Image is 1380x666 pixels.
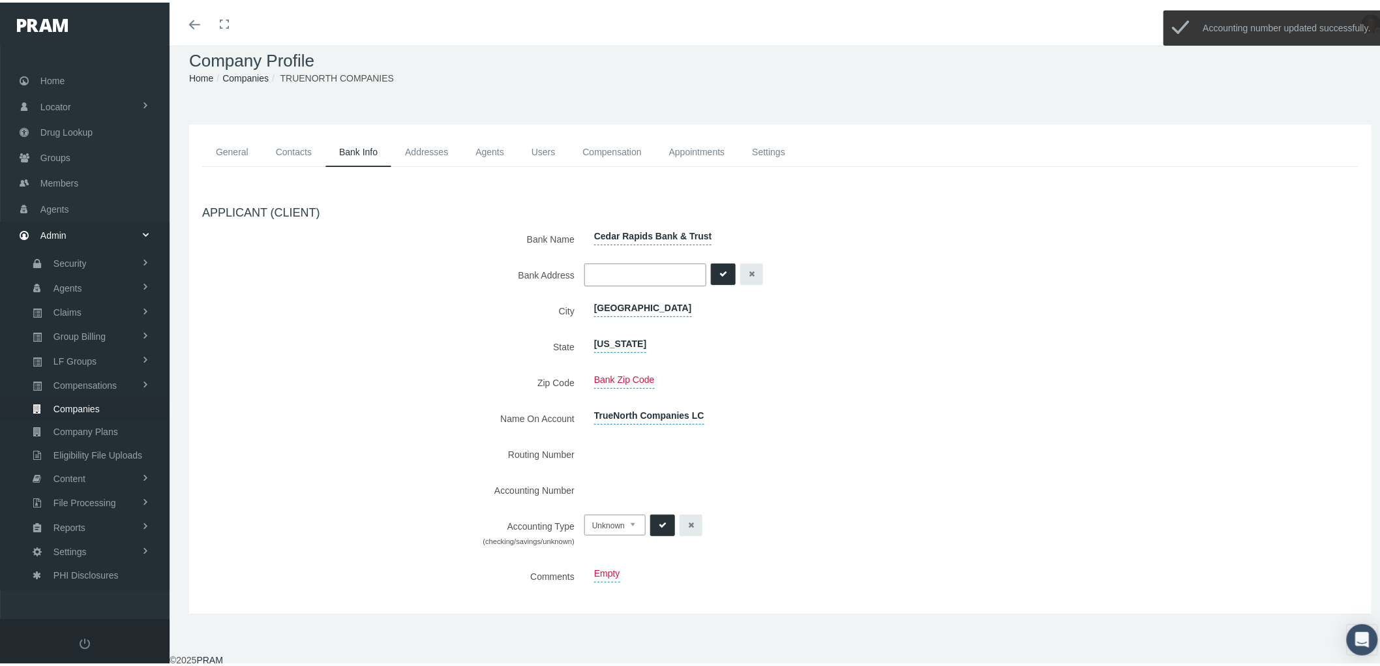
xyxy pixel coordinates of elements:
[40,117,93,142] span: Drug Lookup
[53,275,82,297] span: Agents
[53,348,97,370] span: LF Groups
[53,489,116,511] span: File Processing
[202,204,1358,218] h4: APPLICANT (CLIENT)
[53,465,85,487] span: Content
[53,250,87,272] span: Security
[325,135,391,164] a: Bank Info
[391,135,462,164] a: Addresses
[518,135,569,164] a: Users
[53,418,118,440] span: Company Plans
[53,395,100,417] span: Companies
[192,404,584,427] label: Name On Account
[569,135,655,164] a: Compensation
[192,369,584,391] label: Zip Code
[655,135,739,164] a: Appointments
[53,514,85,536] span: Reports
[594,333,646,350] span: [US_STATE]
[53,372,117,394] span: Compensations
[202,135,262,164] a: General
[192,297,584,320] label: City
[192,225,584,248] label: Bank Name
[196,652,222,663] a: PRAM
[170,650,223,665] div: © 2025
[594,297,692,314] span: [GEOGRAPHIC_DATA]
[53,562,119,584] span: PHI Disclosures
[192,512,584,549] label: Accounting Type
[192,562,584,585] label: Comments
[40,143,70,168] span: Groups
[594,404,704,422] span: TrueNorth Companies LC
[53,299,82,321] span: Claims
[40,66,65,91] span: Home
[462,135,518,164] a: Agents
[594,225,712,243] span: Cedar Rapids Bank & Trust
[594,562,620,580] span: Empty
[189,70,213,81] a: Home
[1347,622,1378,653] div: Open Intercom Messenger
[40,168,78,193] span: Members
[192,476,584,499] label: Accounting Number
[17,16,68,29] img: PRAM_20_x_78.png
[53,538,87,560] span: Settings
[189,48,1372,68] h1: Company Profile
[192,333,584,356] label: State
[192,261,584,284] label: Bank Address
[483,535,575,543] small: (checking/savings/unknown)
[40,92,71,117] span: Locator
[40,220,67,245] span: Admin
[280,70,395,81] span: TRUENORTH COMPANIES
[192,440,584,463] label: Routing Number
[262,135,325,164] a: Contacts
[53,323,106,345] span: Group Billing
[40,194,69,219] span: Agents
[594,369,655,386] span: Bank Zip Code
[53,442,142,464] span: Eligibility File Uploads
[738,135,799,164] a: Settings
[222,70,269,81] a: Companies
